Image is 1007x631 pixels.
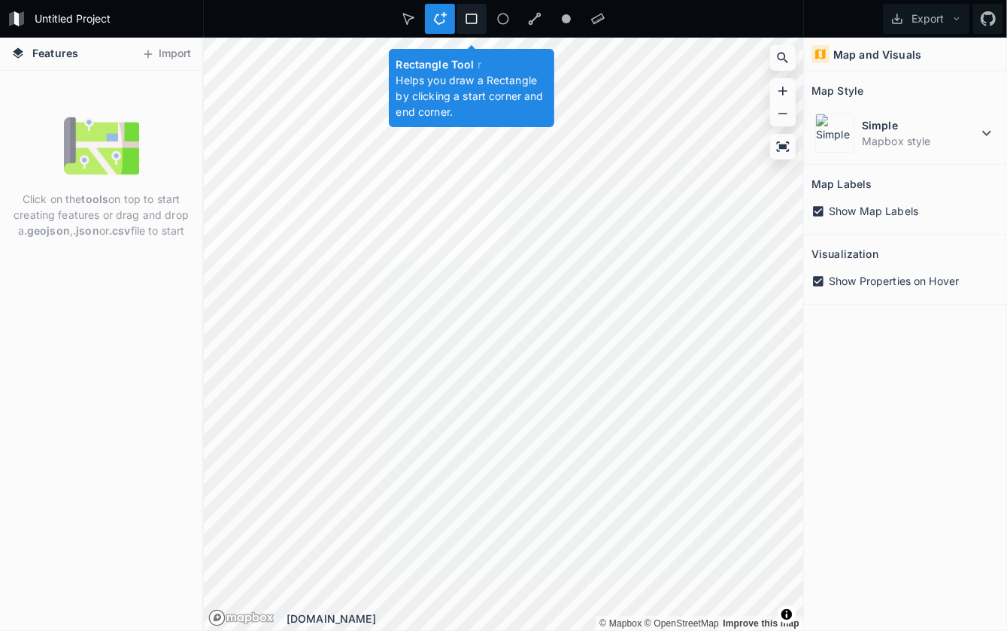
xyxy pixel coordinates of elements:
[287,611,803,626] div: [DOMAIN_NAME]
[883,4,969,34] button: Export
[396,56,547,72] h4: Rectangle Tool
[782,606,791,623] span: Toggle attribution
[811,242,878,265] h2: Visualization
[829,203,918,219] span: Show Map Labels
[32,45,78,61] span: Features
[81,193,108,205] strong: tools
[396,72,547,120] p: Helps you draw a Rectangle by clicking a start corner and end corner.
[64,108,139,184] img: empty
[134,42,199,66] button: Import
[815,114,854,153] img: Simple
[208,609,274,626] a: Mapbox logo
[833,47,921,62] h4: Map and Visuals
[723,618,799,629] a: Map feedback
[829,273,959,289] span: Show Properties on Hover
[24,224,70,237] strong: .geojson
[811,172,872,196] h2: Map Labels
[862,133,978,149] dd: Mapbox style
[109,224,131,237] strong: .csv
[862,117,978,133] dt: Simple
[73,224,99,237] strong: .json
[811,79,863,102] h2: Map Style
[208,609,226,626] a: Mapbox logo
[478,58,481,71] span: r
[778,605,796,623] button: Toggle attribution
[599,618,642,629] a: Mapbox
[645,618,719,629] a: OpenStreetMap
[11,191,191,238] p: Click on the on top to start creating features or drag and drop a , or file to start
